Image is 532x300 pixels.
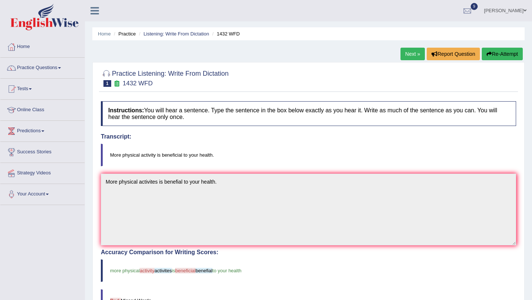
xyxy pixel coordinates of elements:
a: Next » [400,48,425,60]
a: Practice Questions [0,58,85,76]
b: Instructions: [108,107,144,113]
a: Listening: Write From Dictation [143,31,209,37]
span: activites [154,268,172,273]
a: Home [98,31,111,37]
h4: Accuracy Comparison for Writing Scores: [101,249,516,256]
span: to your health [212,268,242,273]
button: Re-Attempt [482,48,523,60]
span: beneficial [175,268,195,273]
li: Practice [112,30,136,37]
a: Predictions [0,121,85,139]
span: more physical [110,268,140,273]
a: Tests [0,79,85,97]
h2: Practice Listening: Write From Dictation [101,68,229,87]
a: Your Account [0,184,85,202]
blockquote: More physical activity is beneficial to your health. [101,144,516,166]
small: Exam occurring question [113,80,121,87]
a: Online Class [0,100,85,118]
span: 1 [103,80,111,87]
a: Success Stories [0,142,85,160]
li: 1432 WFD [211,30,240,37]
a: Home [0,37,85,55]
small: 1432 WFD [123,80,153,87]
span: benefial [195,268,212,273]
button: Report Question [427,48,480,60]
span: 9 [471,3,478,10]
span: is [172,268,175,273]
h4: You will hear a sentence. Type the sentence in the box below exactly as you hear it. Write as muc... [101,101,516,126]
h4: Transcript: [101,133,516,140]
a: Strategy Videos [0,163,85,181]
span: activity [140,268,154,273]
